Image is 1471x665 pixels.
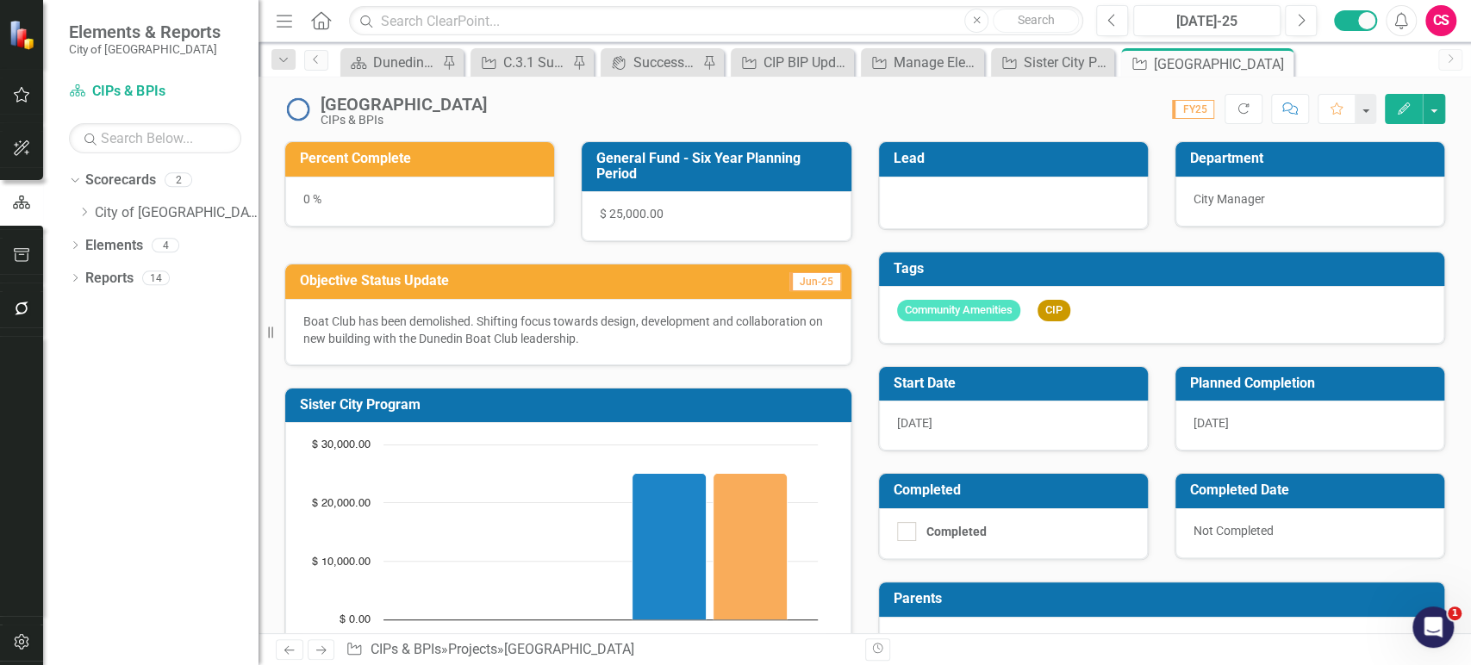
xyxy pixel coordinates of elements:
[340,614,371,625] text: $ 0.00
[1194,192,1265,206] span: City Manager
[894,376,1139,391] h3: Start Date
[633,52,698,73] div: Success Portal
[1448,606,1462,620] span: 1
[764,52,850,73] div: CIP BIP Updates
[312,498,371,509] text: $ 20,000.00
[1018,13,1055,27] span: Search
[714,474,788,620] path: FY25, 25,000. ARPA.
[633,474,707,620] path: FY25, 25,000. General Fund.
[285,177,554,227] div: 0 %
[69,123,241,153] input: Search Below...
[993,9,1079,33] button: Search
[1133,5,1281,36] button: [DATE]-25
[165,173,192,188] div: 2
[600,207,664,221] span: $ 25,000.00
[995,52,1110,73] a: Sister City Program
[605,52,698,73] a: Success Portal
[69,22,221,42] span: Elements & Reports
[897,416,932,430] span: [DATE]
[1412,606,1454,648] iframe: Intercom live chat
[1175,508,1444,558] div: Not Completed
[1038,300,1070,321] span: CIP
[69,42,221,56] small: City of [GEOGRAPHIC_DATA]
[300,151,545,166] h3: Percent Complete
[312,439,371,451] text: $ 30,000.00
[492,474,707,620] g: General Fund, bar series 1 of 2 with 2 bars.
[894,591,1437,606] h3: Parents
[475,52,568,73] a: C.3.1 Support community programs that enhance the city’s Scottish cultural heritage
[503,52,568,73] div: C.3.1 Support community programs that enhance the city’s Scottish cultural heritage
[596,151,842,181] h3: General Fund - Six Year Planning Period
[1190,482,1436,498] h3: Completed Date
[85,269,134,289] a: Reports
[1139,11,1275,32] div: [DATE]-25
[897,300,1020,321] span: Community Amenities
[894,52,980,73] div: Manage Elements
[312,556,371,568] text: $ 10,000.00
[789,272,841,291] span: Jun-25
[1425,5,1456,36] button: CS
[300,273,699,289] h3: Objective Status Update
[1154,53,1289,75] div: [GEOGRAPHIC_DATA]
[894,482,1139,498] h3: Completed
[321,95,487,114] div: [GEOGRAPHIC_DATA]
[95,203,259,223] a: City of [GEOGRAPHIC_DATA]
[1190,151,1436,166] h3: Department
[346,640,851,660] div: » »
[300,397,843,413] h3: Sister City Program
[1194,416,1229,430] span: [DATE]
[85,236,143,256] a: Elements
[69,82,241,102] a: CIPs & BPIs
[504,641,634,657] div: [GEOGRAPHIC_DATA]
[492,474,788,620] g: ARPA, bar series 2 of 2 with 2 bars.
[1190,376,1436,391] h3: Planned Completion
[371,641,441,657] a: CIPs & BPIs
[284,96,312,123] img: Not Started
[448,641,497,657] a: Projects
[321,114,487,127] div: CIPs & BPIs
[345,52,438,73] a: Dunedin Landing Page
[373,52,438,73] div: Dunedin Landing Page
[152,238,179,252] div: 4
[85,171,156,190] a: Scorecards
[1024,52,1110,73] div: Sister City Program
[894,151,1139,166] h3: Lead
[865,52,980,73] a: Manage Elements
[894,261,1437,277] h3: Tags
[735,52,850,73] a: CIP BIP Updates
[303,313,833,347] p: Boat Club has been demolished. Shifting focus towards design, development and collaboration on ne...
[349,6,1083,36] input: Search ClearPoint...
[142,270,170,285] div: 14
[9,20,39,50] img: ClearPoint Strategy
[1172,100,1214,119] span: FY25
